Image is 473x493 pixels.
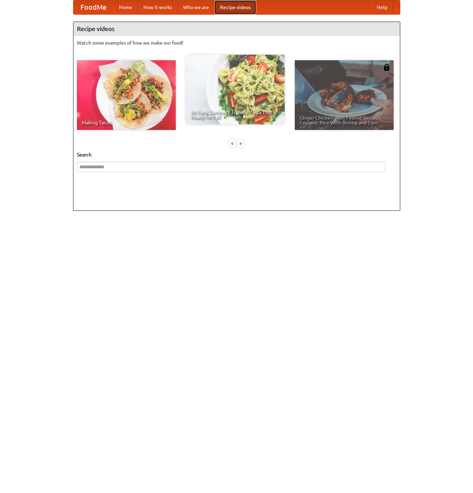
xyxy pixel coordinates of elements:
a: Who we are [178,0,214,14]
a: An Easy, Summery Tomato Pasta That's Ready for Fall [186,55,285,124]
a: Making Tacos [77,60,176,130]
div: » [237,139,244,148]
a: Home [113,0,138,14]
a: Help [371,0,393,14]
h4: Recipe videos [73,22,400,36]
span: An Easy, Summery Tomato Pasta That's Ready for Fall [191,110,280,120]
span: Making Tacos [82,120,171,125]
a: Recipe videos [214,0,256,14]
h5: Search [77,151,396,158]
img: 483408.png [383,64,390,71]
div: « [229,139,236,148]
a: FoodMe [73,0,113,14]
p: Watch some examples of how we make our food! [77,39,396,46]
a: How it works [138,0,178,14]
